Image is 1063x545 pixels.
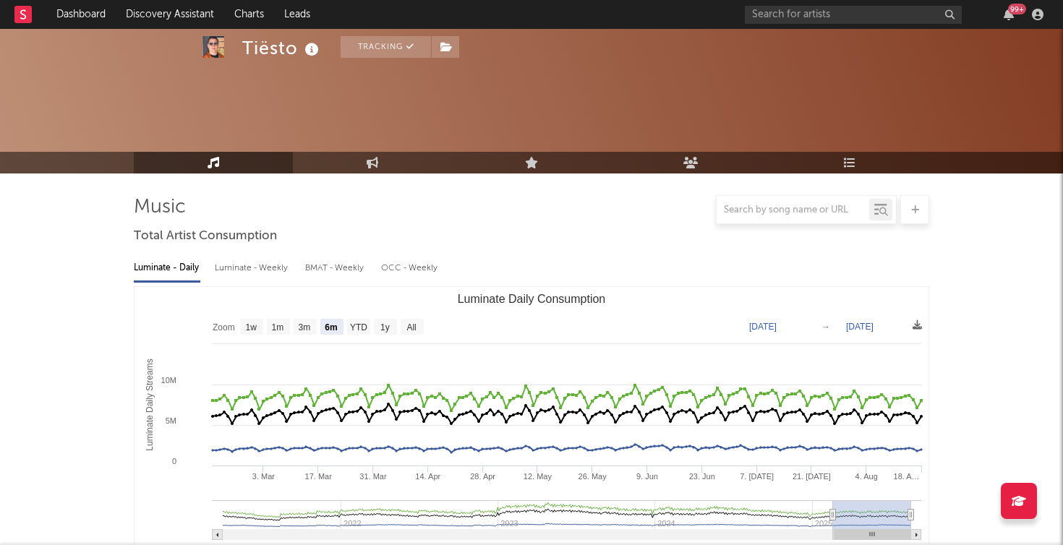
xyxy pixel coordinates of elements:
text: YTD [350,322,367,332]
text: 12. May [524,472,552,481]
text: 21. [DATE] [793,472,831,481]
input: Search by song name or URL [717,205,869,216]
text: 5M [166,416,176,425]
text: 1y [380,322,390,332]
text: 0 [172,457,176,465]
text: 3m [299,322,311,332]
text: 7. [DATE] [740,472,774,481]
text: [DATE] [846,322,874,332]
div: BMAT - Weekly [305,256,367,280]
span: Total Artist Consumption [134,228,277,245]
text: 18. A… [894,472,920,481]
text: 23. Jun [689,472,715,481]
text: 31. Mar [359,472,387,481]
text: 1w [246,322,257,332]
text: 28. Apr [470,472,495,481]
div: Luminate - Daily [134,256,200,280]
button: Tracking [341,36,431,58]
text: All [406,322,416,332]
text: Luminate Daily Consumption [458,293,606,305]
div: 99 + [1008,4,1026,14]
text: 26. May [579,472,607,481]
text: 6m [325,322,337,332]
text: → [821,322,830,332]
text: Luminate Daily Streams [145,359,155,450]
text: 4. Aug [855,472,878,481]
div: Luminate - Weekly [215,256,291,280]
text: 10M [161,376,176,385]
text: 1m [272,322,284,332]
input: Search for artists [745,6,962,24]
text: [DATE] [749,322,777,332]
text: Zoom [213,322,235,332]
text: 3. Mar [252,472,276,481]
button: 99+ [1004,9,1014,20]
text: 9. Jun [636,472,658,481]
text: 17. Mar [305,472,333,481]
div: Tiësto [242,36,323,60]
text: 14. Apr [415,472,440,481]
div: OCC - Weekly [381,256,439,280]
